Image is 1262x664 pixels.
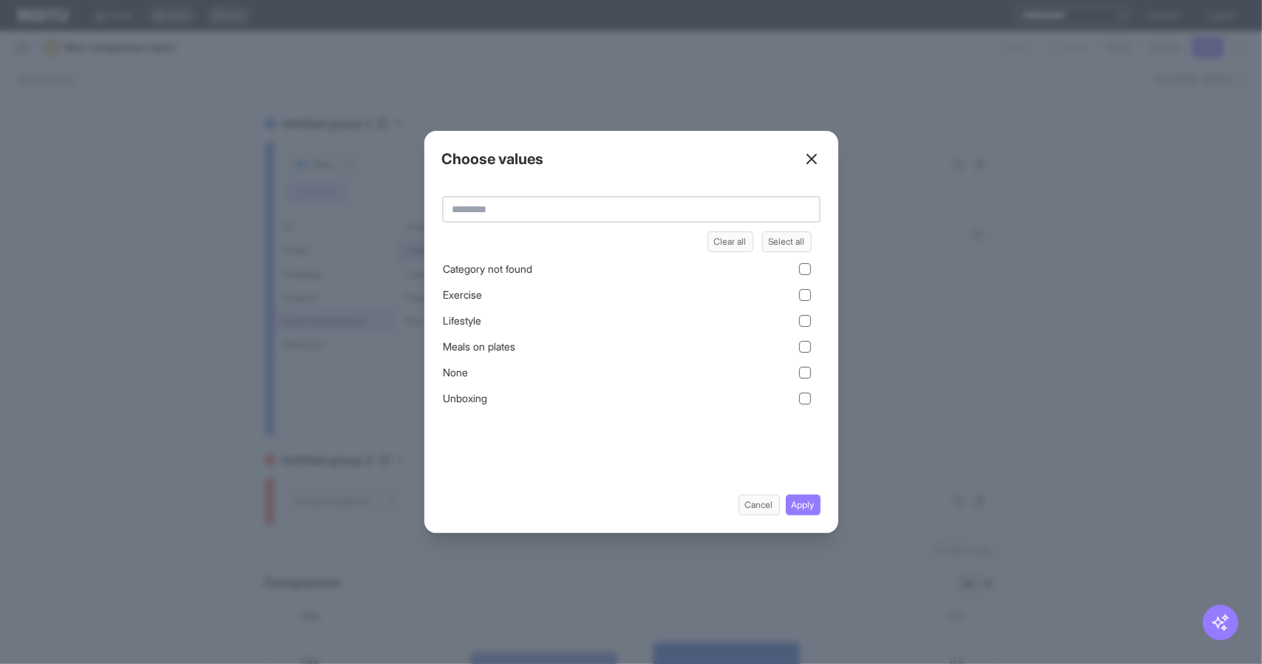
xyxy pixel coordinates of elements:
button: Apply [786,495,821,515]
h2: Choose values [442,149,544,169]
span: Unboxing [443,391,487,406]
span: Category not found [443,262,532,277]
button: Clear all [708,231,753,252]
span: Exercise [443,288,482,302]
span: None [443,365,468,380]
span: Meals on plates [443,339,515,354]
button: Cancel [739,495,780,515]
span: Lifestyle [443,314,481,328]
button: Select all [762,231,812,252]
